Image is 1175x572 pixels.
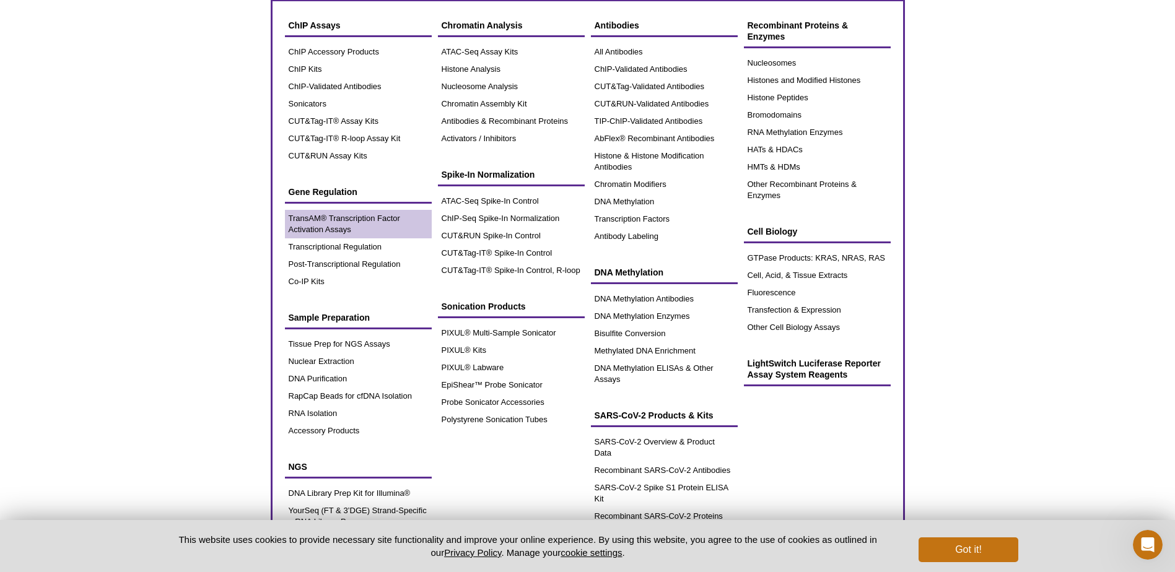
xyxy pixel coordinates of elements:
[438,130,585,147] a: Activators / Inhibitors
[285,238,432,256] a: Transcriptional Regulation
[744,301,891,319] a: Transfection & Expression
[591,342,738,360] a: Methylated DNA Enrichment
[591,433,738,462] a: SARS-CoV-2 Overview & Product Data
[285,14,432,37] a: ChIP Assays
[289,187,357,197] span: Gene Regulation
[744,158,891,176] a: HMTs & HDMs
[744,249,891,267] a: GTPase Products: KRAS, NRAS, RAS
[438,394,585,411] a: Probe Sonicator Accessories
[919,537,1018,562] button: Got it!
[591,176,738,193] a: Chromatin Modifiers
[591,43,738,61] a: All Antibodies
[591,130,738,147] a: AbFlex® Recombinant Antibodies
[744,176,891,204] a: Other Recombinant Proteins & Enzymes
[157,533,899,559] p: This website uses cookies to provide necessary site functionality and improve your online experie...
[285,502,432,531] a: YourSeq (FT & 3’DGE) Strand-Specific mRNA Library Prep
[438,61,585,78] a: Histone Analysis
[591,479,738,508] a: SARS-CoV-2 Spike S1 Protein ELISA Kit
[285,113,432,130] a: CUT&Tag-IT® Assay Kits
[591,325,738,342] a: Bisulfite Conversion
[591,308,738,325] a: DNA Methylation Enzymes
[744,54,891,72] a: Nucleosomes
[289,462,307,472] span: NGS
[744,106,891,124] a: Bromodomains
[591,508,738,525] a: Recombinant SARS-CoV-2 Proteins
[442,301,526,311] span: Sonication Products
[595,20,639,30] span: Antibodies
[285,336,432,353] a: Tissue Prep for NGS Assays
[1133,530,1163,560] iframe: Intercom live chat
[285,353,432,370] a: Nuclear Extraction
[744,319,891,336] a: Other Cell Biology Assays
[438,324,585,342] a: PIXUL® Multi-Sample Sonicator
[591,147,738,176] a: Histone & Histone Modification Antibodies
[289,313,370,323] span: Sample Preparation
[285,370,432,388] a: DNA Purification
[285,306,432,329] a: Sample Preparation
[285,256,432,273] a: Post-Transcriptional Regulation
[285,405,432,422] a: RNA Isolation
[438,262,585,279] a: CUT&Tag-IT® Spike-In Control, R-loop
[289,20,341,30] span: ChIP Assays
[591,290,738,308] a: DNA Methylation Antibodies
[285,180,432,204] a: Gene Regulation
[285,388,432,405] a: RapCap Beads for cfDNA Isolation
[285,43,432,61] a: ChIP Accessory Products
[591,113,738,130] a: TIP-ChIP-Validated Antibodies
[438,227,585,245] a: CUT&RUN Spike-In Control
[561,547,622,558] button: cookie settings
[438,95,585,113] a: Chromatin Assembly Kit
[438,113,585,130] a: Antibodies & Recombinant Proteins
[285,422,432,440] a: Accessory Products
[438,342,585,359] a: PIXUL® Kits
[595,410,714,420] span: SARS-CoV-2 Products & Kits
[442,170,535,180] span: Spike-In Normalization
[744,14,891,48] a: Recombinant Proteins & Enzymes
[438,210,585,227] a: ChIP-Seq Spike-In Normalization
[438,245,585,262] a: CUT&Tag-IT® Spike-In Control
[438,411,585,428] a: Polystyrene Sonication Tubes
[442,20,523,30] span: Chromatin Analysis
[591,61,738,78] a: ChIP-Validated Antibodies
[285,78,432,95] a: ChIP-Validated Antibodies
[285,455,432,479] a: NGS
[438,376,585,394] a: EpiShear™ Probe Sonicator
[744,267,891,284] a: Cell, Acid, & Tissue Extracts
[285,273,432,290] a: Co-IP Kits
[591,95,738,113] a: CUT&RUN-Validated Antibodies
[591,360,738,388] a: DNA Methylation ELISAs & Other Assays
[591,14,738,37] a: Antibodies
[285,485,432,502] a: DNA Library Prep Kit for Illumina®
[285,95,432,113] a: Sonicators
[744,284,891,301] a: Fluorescence
[744,124,891,141] a: RNA Methylation Enzymes
[744,220,891,243] a: Cell Biology
[438,43,585,61] a: ATAC-Seq Assay Kits
[744,89,891,106] a: Histone Peptides
[744,72,891,89] a: Histones and Modified Histones
[591,228,738,245] a: Antibody Labeling
[438,78,585,95] a: Nucleosome Analysis
[595,267,663,277] span: DNA Methylation
[444,547,501,558] a: Privacy Policy
[744,352,891,386] a: LightSwitch Luciferase Reporter Assay System Reagents
[591,210,738,228] a: Transcription Factors
[744,141,891,158] a: HATs & HDACs
[438,193,585,210] a: ATAC-Seq Spike-In Control
[438,14,585,37] a: Chromatin Analysis
[591,462,738,479] a: Recombinant SARS-CoV-2 Antibodies
[285,130,432,147] a: CUT&Tag-IT® R-loop Assay Kit
[438,359,585,376] a: PIXUL® Labware
[285,61,432,78] a: ChIP Kits
[748,358,881,379] span: LightSwitch Luciferase Reporter Assay System Reagents
[438,295,585,318] a: Sonication Products
[591,78,738,95] a: CUT&Tag-Validated Antibodies
[748,20,849,41] span: Recombinant Proteins & Enzymes
[591,261,738,284] a: DNA Methylation
[748,227,798,236] span: Cell Biology
[591,193,738,210] a: DNA Methylation
[285,147,432,165] a: CUT&RUN Assay Kits
[591,404,738,427] a: SARS-CoV-2 Products & Kits
[438,163,585,186] a: Spike-In Normalization
[285,210,432,238] a: TransAM® Transcription Factor Activation Assays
